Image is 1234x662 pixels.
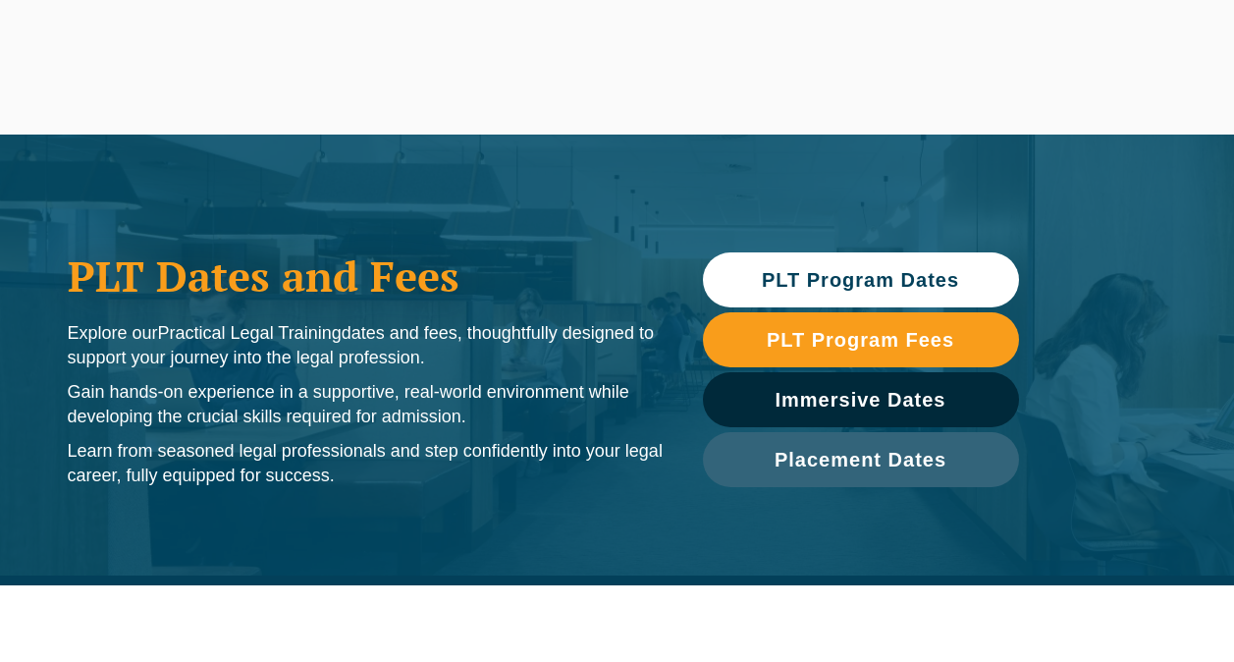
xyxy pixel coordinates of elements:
[762,270,959,290] span: PLT Program Dates
[703,372,1019,427] a: Immersive Dates
[68,380,664,429] p: Gain hands-on experience in a supportive, real-world environment while developing the crucial ski...
[68,321,664,370] p: Explore our dates and fees, thoughtfully designed to support your journey into the legal profession.
[767,330,954,350] span: PLT Program Fees
[158,323,342,343] span: Practical Legal Training
[703,312,1019,367] a: PLT Program Fees
[703,252,1019,307] a: PLT Program Dates
[703,432,1019,487] a: Placement Dates
[776,390,946,410] span: Immersive Dates
[68,251,664,301] h1: PLT Dates and Fees
[775,450,946,469] span: Placement Dates
[68,439,664,488] p: Learn from seasoned legal professionals and step confidently into your legal career, fully equipp...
